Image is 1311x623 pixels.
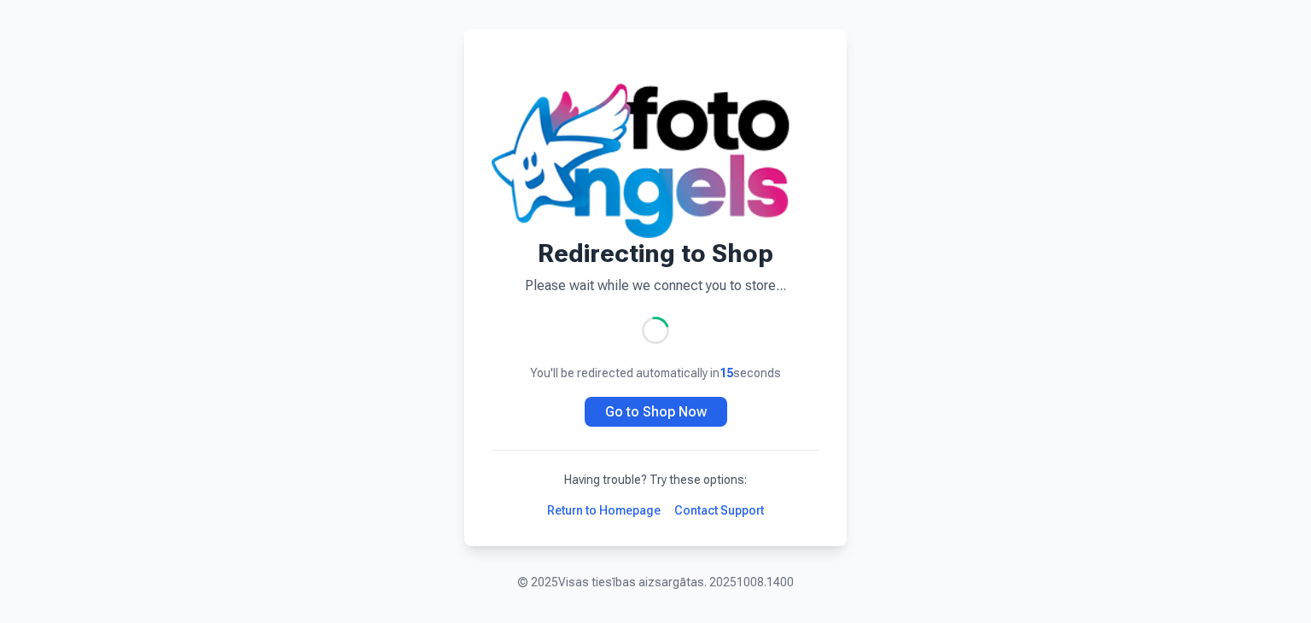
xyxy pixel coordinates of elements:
a: Return to Homepage [547,502,661,519]
span: 15 [720,366,733,380]
p: You'll be redirected automatically in seconds [492,364,819,381]
p: © 2025 Visas tiesības aizsargātas. 20251008.1400 [517,574,794,591]
h1: Redirecting to Shop [492,238,819,269]
a: Contact Support [674,502,764,519]
p: Please wait while we connect you to store... [492,276,819,296]
p: Having trouble? Try these options: [492,471,819,488]
a: Go to Shop Now [585,397,727,427]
